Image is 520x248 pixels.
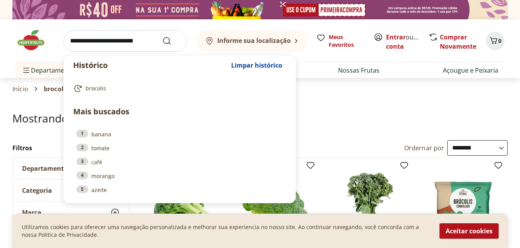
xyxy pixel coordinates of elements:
div: 2 [76,144,88,151]
p: Histórico [73,60,227,71]
button: Aceitar cookies [439,223,499,239]
div: 5 [76,185,88,193]
h2: Filtros [12,140,129,156]
button: Submit Search [162,36,181,46]
button: Informe sua localização [196,30,307,52]
h1: Mostrando resultados para: [12,112,508,124]
label: Ordernar por [404,144,444,152]
span: Meus Favoritos [329,33,364,49]
span: 0 [498,37,501,44]
img: Hortifruti [15,29,54,52]
div: 3 [76,158,88,165]
div: 4 [76,172,88,179]
b: Informe sua localização [217,36,291,45]
p: Mais buscados [73,106,286,117]
span: Departamentos [22,61,77,80]
button: Limpar histórico [227,56,286,75]
img: Brócolis Congelado Natural Da Terra 300g [426,164,500,237]
a: Início [12,85,28,92]
a: Comprar Novamente [440,33,476,51]
a: Entrar [386,33,406,41]
span: ou [386,32,420,51]
a: brocolis [73,84,283,93]
a: Açougue e Peixaria [443,66,498,75]
button: Departamento [13,158,129,179]
img: Brócolis Verdura - Unidade [332,164,406,237]
span: Marca [22,209,41,216]
button: Menu [22,61,31,80]
span: Categoria [22,187,52,194]
p: Utilizamos cookies para oferecer uma navegação personalizada e melhorar sua experiencia no nosso ... [22,223,430,239]
span: Departamento [22,165,68,172]
a: 1banana [76,130,283,138]
input: search [63,30,187,52]
a: Criar conta [386,33,429,51]
span: brocolis [86,85,106,92]
button: Categoria [13,180,129,201]
button: Marca [13,202,129,223]
a: 3café [76,158,283,166]
a: Nossas Frutas [338,66,379,75]
a: 5azeite [76,185,283,194]
span: brocolis [44,85,69,92]
span: Limpar histórico [231,62,282,68]
a: 2tomate [76,144,283,152]
button: Carrinho [486,32,505,50]
a: 4morango [76,172,283,180]
a: Meus Favoritos [316,33,364,49]
div: 1 [76,130,88,138]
